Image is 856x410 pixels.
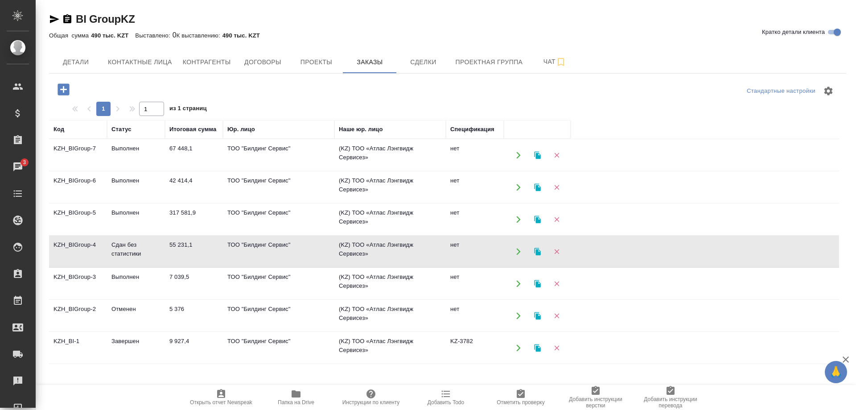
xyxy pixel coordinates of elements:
span: Настроить таблицу [818,80,839,102]
td: KZH_BIGroup-5 [49,204,107,235]
span: Детали [54,57,97,68]
button: Удалить [547,210,566,228]
td: KZH_BI-1 [49,332,107,364]
td: Выполнен [107,172,165,203]
button: Добавить инструкции перевода [633,385,708,410]
button: Добавить проект [51,80,76,99]
span: Добавить Todo [428,399,464,406]
span: из 1 страниц [169,103,207,116]
button: Клонировать [528,274,547,293]
td: KZH_BIGroup-4 [49,236,107,267]
div: 0 [49,30,846,41]
button: Удалить [547,242,566,261]
div: split button [745,84,818,98]
td: ТОО "Билдинг Сервис" [223,268,334,299]
button: Открыть [509,242,527,261]
td: нет [446,172,504,203]
td: нет [446,300,504,331]
span: 🙏 [828,363,844,381]
button: Клонировать [528,242,547,261]
td: KZH_BIGroup-2 [49,300,107,331]
span: Договоры [241,57,284,68]
button: Удалить [547,178,566,196]
td: KZH_BIGroup-3 [49,268,107,299]
span: Инструкции по клиенту [342,399,400,406]
td: 317 581,9 [165,204,223,235]
button: Отметить проверку [483,385,558,410]
button: Открыть [509,178,527,196]
td: ТОО "Билдинг Сервис" [223,236,334,267]
span: Контактные лица [108,57,172,68]
button: Открыть [509,146,527,164]
button: Скопировать ссылку [62,14,73,25]
td: (KZ) ТОО «Атлас Лэнгвидж Сервисез» [334,204,446,235]
td: (KZ) ТОО «Атлас Лэнгвидж Сервисез» [334,300,446,331]
div: Наше юр. лицо [339,125,383,134]
p: Общая сумма [49,32,91,39]
button: Открыть [509,274,527,293]
a: BI GroupKZ [76,13,135,25]
button: Клонировать [528,210,547,228]
td: Сдан без статистики [107,236,165,267]
span: 3 [17,158,31,167]
td: (KZ) ТОО «Атлас Лэнгвидж Сервисез» [334,172,446,203]
td: Выполнен [107,268,165,299]
span: Открыть отчет Newspeak [190,399,252,406]
div: Итоговая сумма [169,125,216,134]
td: 42 414,4 [165,172,223,203]
button: Скопировать ссылку для ЯМессенджера [49,14,60,25]
td: 7 039,5 [165,268,223,299]
button: 🙏 [825,361,847,383]
div: Спецификация [450,125,494,134]
td: нет [446,204,504,235]
span: Чат [533,56,576,67]
td: Выполнен [107,204,165,235]
span: Проектная группа [455,57,523,68]
button: Открыть [509,339,527,357]
p: Выставлено: [135,32,172,39]
span: Отметить проверку [497,399,544,406]
button: Удалить [547,339,566,357]
td: KZ-3782 [446,332,504,364]
td: 55 231,1 [165,236,223,267]
button: Папка на Drive [259,385,333,410]
td: (KZ) ТОО «Атлас Лэнгвидж Сервисез» [334,268,446,299]
button: Удалить [547,146,566,164]
a: 3 [2,156,33,178]
p: К выставлению: [177,32,222,39]
button: Удалить [547,274,566,293]
td: 9 927,4 [165,332,223,364]
td: KZH_BIGroup-7 [49,140,107,171]
td: нет [446,140,504,171]
td: 67 448,1 [165,140,223,171]
span: Заказы [348,57,391,68]
td: ТОО "Билдинг Сервис" [223,172,334,203]
button: Добавить Todo [408,385,483,410]
td: 5 376 [165,300,223,331]
td: Выполнен [107,140,165,171]
td: Отменен [107,300,165,331]
td: KZH_BIGroup-6 [49,172,107,203]
button: Открыть [509,306,527,325]
span: Контрагенты [183,57,231,68]
div: Код [53,125,64,134]
td: (KZ) ТОО «Атлас Лэнгвидж Сервисез» [334,332,446,364]
button: Инструкции по клиенту [333,385,408,410]
button: Добавить инструкции верстки [558,385,633,410]
td: ТОО "Билдинг Сервис" [223,140,334,171]
td: ТОО "Билдинг Сервис" [223,332,334,364]
span: Папка на Drive [278,399,314,406]
button: Открыть [509,210,527,228]
button: Клонировать [528,146,547,164]
button: Клонировать [528,178,547,196]
span: Проекты [295,57,337,68]
td: (KZ) ТОО «Атлас Лэнгвидж Сервисез» [334,140,446,171]
div: Юр. лицо [227,125,255,134]
span: Кратко детали клиента [762,28,825,37]
td: нет [446,236,504,267]
span: Добавить инструкции верстки [564,396,628,409]
td: ТОО "Билдинг Сервис" [223,300,334,331]
td: (KZ) ТОО «Атлас Лэнгвидж Сервисез» [334,236,446,267]
button: Клонировать [528,306,547,325]
span: Добавить инструкции перевода [638,396,703,409]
